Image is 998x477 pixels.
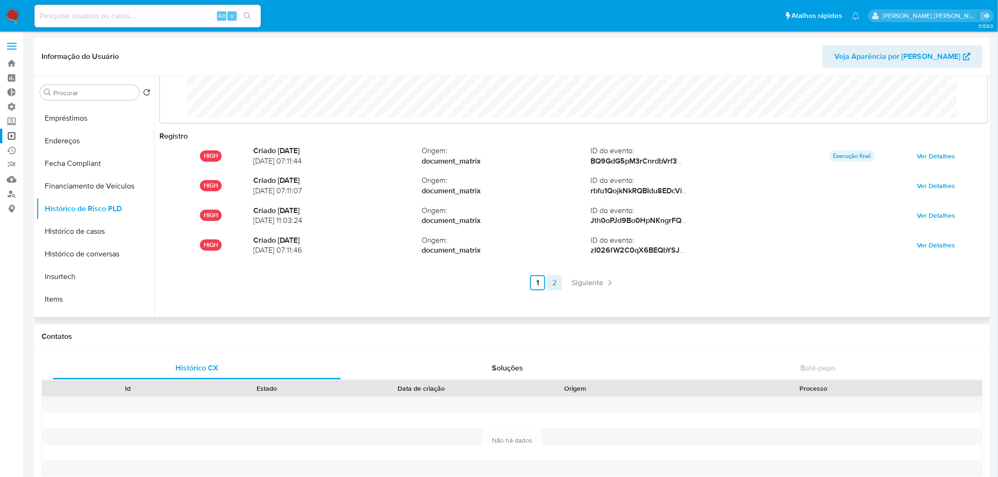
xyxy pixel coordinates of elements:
[422,175,591,186] span: Origem :
[590,175,759,186] span: ID do evento :
[422,206,591,216] span: Origem :
[883,11,978,20] p: sabrina.lima@mercadopago.com.br
[159,275,988,290] nav: Paginación
[34,10,261,22] input: Pesquise usuários ou casos...
[835,45,961,68] span: Veja Aparência por [PERSON_NAME]
[36,107,154,130] button: Empréstimos
[823,45,983,68] button: Veja Aparência por [PERSON_NAME]
[36,311,154,333] button: Lista Interna
[200,180,222,191] p: HIGH
[253,235,422,246] strong: Criado [DATE]
[911,208,962,223] button: Ver Detalhes
[143,89,150,99] button: Retornar ao pedido padrão
[917,238,956,252] span: Ver Detalhes
[253,215,422,226] span: [DATE] 11:03:24
[200,150,222,162] p: HIGH
[36,197,154,220] button: Histórico de Risco PLD
[159,131,188,141] strong: Registro
[830,150,875,162] p: Execução final
[492,362,523,373] span: Soluções
[590,185,974,196] strong: rbfu1QojkNkRQBIdu8EDcVi3vG02rKx5whNGcwpodKdLmGfGt2ymacLTreW8AwG7qCUmUYICTQVyE0rMysUqrQ==
[42,52,119,61] h1: Informação do Usuário
[911,178,962,193] button: Ver Detalhes
[175,362,218,373] span: Histórico CX
[253,156,422,166] span: [DATE] 07:11:44
[36,265,154,288] button: Insurtech
[253,175,422,186] strong: Criado [DATE]
[238,9,257,23] button: search-icon
[36,220,154,243] button: Histórico de casos
[530,275,545,290] a: Ir a la página 1
[342,384,499,393] div: Data de criação
[422,235,591,246] span: Origem :
[422,156,591,166] strong: document_matrix
[422,146,591,156] span: Origem :
[422,186,591,196] strong: document_matrix
[218,11,225,20] span: Alt
[547,275,562,290] a: Ir a la página 2
[917,179,956,192] span: Ver Detalhes
[253,186,422,196] span: [DATE] 07:11:07
[572,279,603,287] span: Siguiente
[917,209,956,222] span: Ver Detalhes
[253,206,422,216] strong: Criado [DATE]
[801,362,836,373] span: Bate-papo
[253,245,422,255] span: [DATE] 07:11:46
[852,12,860,20] a: Notificações
[651,384,976,393] div: Processo
[422,215,591,226] strong: document_matrix
[590,156,958,166] strong: BQ9GdG5pM3rCnrdbVrf3O3foFV2lA5vjOp3pE+0lsK8bE3UEUvra8KTjjhcj0RdN6R3zB0E0niZJFu7cIGUb9A==
[513,384,638,393] div: Origem
[590,206,759,216] span: ID do evento :
[253,146,422,156] strong: Criado [DATE]
[422,245,591,255] strong: document_matrix
[36,175,154,197] button: Financiamento de Veículos
[36,243,154,265] button: Histórico de conversas
[911,238,962,253] button: Ver Detalhes
[590,215,977,226] strong: Jth0oPJd9Bo0HpNKngrFQoPwVSZWP17JTkACSG1Kgojm5GUnUeHmJ0U/eQL0h+ziafWjr0HmC96zkcxa2vmJvg==
[917,149,956,163] span: Ver Detalhes
[53,89,135,97] input: Procurar
[44,89,51,96] button: Procurar
[911,148,962,164] button: Ver Detalhes
[231,11,233,20] span: s
[36,130,154,152] button: Endereços
[204,384,329,393] div: Estado
[36,288,154,311] button: Items
[590,245,969,255] strong: zI026fW2C0qX6BEQbYSJ0Z6iLJqmkDjKS8LtR7PYwQSzXkNciJDtVTYhwzwhVEe+A9Kw0YvzUZ6eGaey3d//fw==
[200,210,222,221] p: HIGH
[42,332,983,341] h1: Contatos
[590,235,759,246] span: ID do evento :
[792,11,842,21] span: Atalhos rápidos
[36,152,154,175] button: Fecha Compliant
[200,239,222,251] p: HIGH
[65,384,191,393] div: Id
[981,11,991,21] a: Sair
[568,275,618,290] a: Siguiente
[590,146,759,156] span: ID do evento :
